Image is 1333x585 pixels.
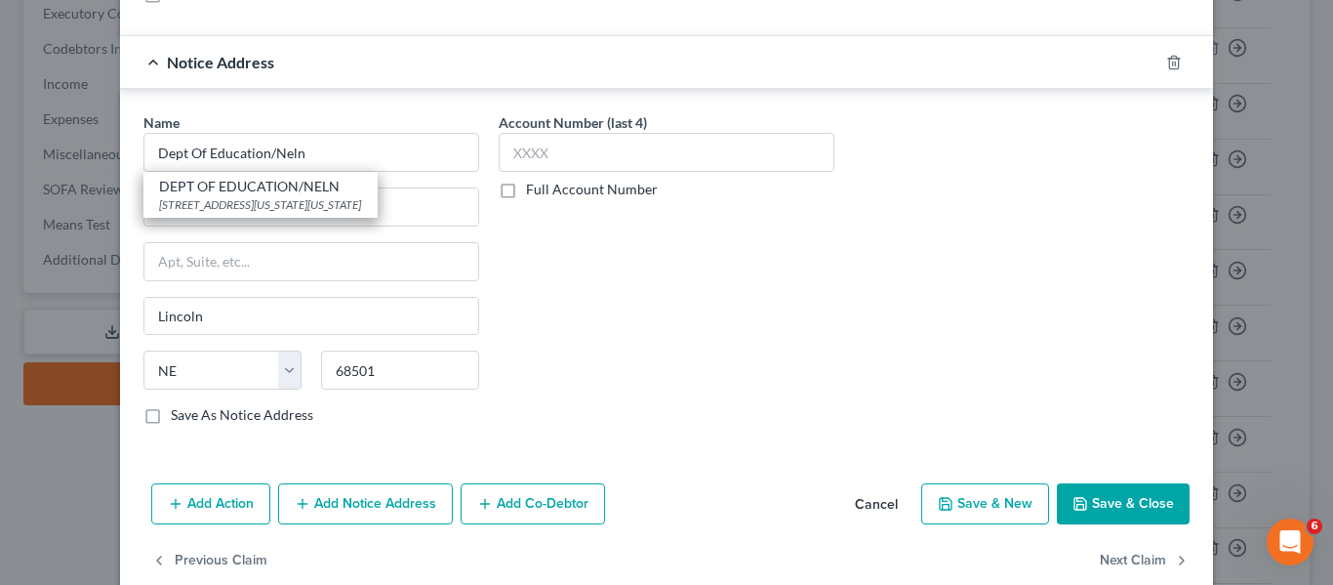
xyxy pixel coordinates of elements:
input: Enter zip.. [321,351,479,390]
button: Save & New [921,483,1049,524]
button: Save & Close [1057,483,1190,524]
button: Add Co-Debtor [461,483,605,524]
iframe: Intercom live chat [1267,519,1313,565]
input: Apt, Suite, etc... [144,243,478,280]
input: XXXX [499,133,834,172]
input: Search by name... [143,133,479,172]
span: 6 [1307,519,1322,534]
input: Enter city... [144,298,478,335]
button: Next Claim [1100,540,1190,581]
button: Previous Claim [151,540,267,581]
span: Name [143,114,180,131]
div: DEPT OF EDUCATION/NELN [159,177,362,196]
button: Cancel [839,485,913,524]
button: Add Action [151,483,270,524]
div: [STREET_ADDRESS][US_STATE][US_STATE] [159,196,362,213]
span: Notice Address [167,53,274,71]
button: Add Notice Address [278,483,453,524]
label: Save As Notice Address [171,405,313,425]
label: Full Account Number [526,180,658,199]
label: Account Number (last 4) [499,112,647,133]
